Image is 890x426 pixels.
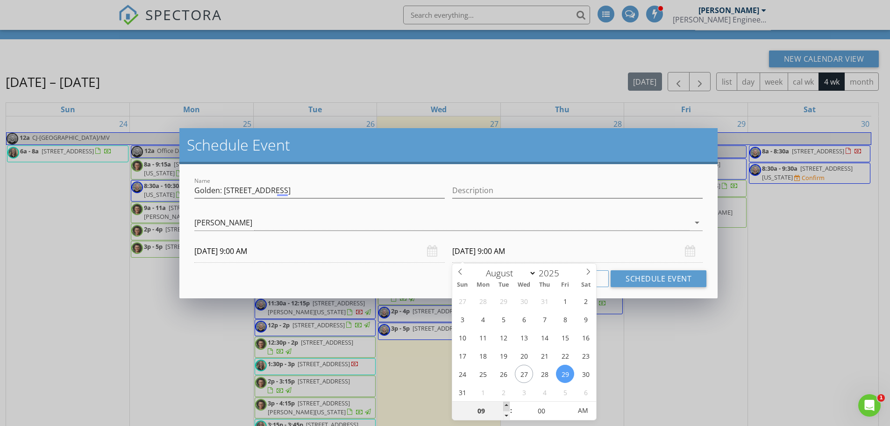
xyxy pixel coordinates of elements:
[691,217,703,228] i: arrow_drop_down
[453,310,471,328] span: August 3, 2025
[194,218,252,227] div: [PERSON_NAME]
[494,328,513,347] span: August 12, 2025
[577,365,595,383] span: August 30, 2025
[474,365,492,383] span: August 25, 2025
[473,282,493,288] span: Mon
[453,328,471,347] span: August 10, 2025
[577,383,595,401] span: September 6, 2025
[514,282,534,288] span: Wed
[556,383,574,401] span: September 5, 2025
[534,282,555,288] span: Thu
[494,347,513,365] span: August 19, 2025
[535,383,554,401] span: September 4, 2025
[515,310,533,328] span: August 6, 2025
[494,365,513,383] span: August 26, 2025
[577,292,595,310] span: August 2, 2025
[535,328,554,347] span: August 14, 2025
[535,365,554,383] span: August 28, 2025
[452,240,703,263] input: Select date
[858,394,881,417] iframe: Intercom live chat
[556,292,574,310] span: August 1, 2025
[577,347,595,365] span: August 23, 2025
[474,310,492,328] span: August 4, 2025
[611,270,706,287] button: Schedule Event
[494,383,513,401] span: September 2, 2025
[494,310,513,328] span: August 5, 2025
[452,282,473,288] span: Sun
[576,282,596,288] span: Sat
[515,292,533,310] span: July 30, 2025
[474,383,492,401] span: September 1, 2025
[515,347,533,365] span: August 20, 2025
[494,292,513,310] span: July 29, 2025
[515,383,533,401] span: September 3, 2025
[515,365,533,383] span: August 27, 2025
[535,310,554,328] span: August 7, 2025
[555,282,576,288] span: Fri
[556,328,574,347] span: August 15, 2025
[536,267,567,279] input: Year
[556,347,574,365] span: August 22, 2025
[453,365,471,383] span: August 24, 2025
[535,292,554,310] span: July 31, 2025
[556,365,574,383] span: August 29, 2025
[877,394,885,402] span: 1
[515,328,533,347] span: August 13, 2025
[535,347,554,365] span: August 21, 2025
[453,383,471,401] span: August 31, 2025
[510,401,513,420] span: :
[187,136,710,154] h2: Schedule Event
[194,240,445,263] input: Select date
[453,292,471,310] span: July 27, 2025
[493,282,514,288] span: Tue
[474,292,492,310] span: July 28, 2025
[570,401,596,420] span: Click to toggle
[577,328,595,347] span: August 16, 2025
[577,310,595,328] span: August 9, 2025
[453,347,471,365] span: August 17, 2025
[474,347,492,365] span: August 18, 2025
[556,310,574,328] span: August 8, 2025
[474,328,492,347] span: August 11, 2025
